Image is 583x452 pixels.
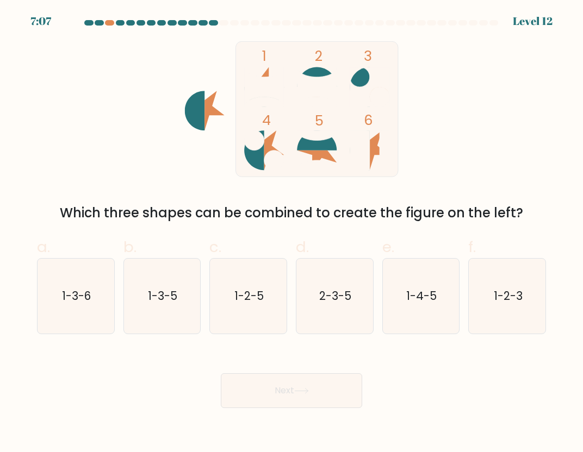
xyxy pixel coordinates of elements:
div: 7:07 [30,13,51,29]
div: Level 12 [513,13,553,29]
span: e. [382,236,394,258]
span: b. [123,236,137,258]
span: a. [37,236,50,258]
text: 1-3-6 [62,288,91,304]
tspan: 6 [364,110,373,130]
span: c. [209,236,221,258]
tspan: 2 [315,46,322,66]
tspan: 4 [262,110,271,130]
text: 1-2-5 [234,288,264,304]
tspan: 5 [315,111,324,130]
text: 1-3-5 [148,288,177,304]
text: 1-2-3 [493,288,522,304]
span: d. [296,236,309,258]
tspan: 1 [262,46,266,66]
button: Next [221,373,362,408]
text: 1-4-5 [406,288,437,304]
div: Which three shapes can be combined to create the figure on the left? [44,203,539,223]
text: 2-3-5 [319,288,351,304]
span: f. [468,236,476,258]
tspan: 3 [364,46,372,66]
